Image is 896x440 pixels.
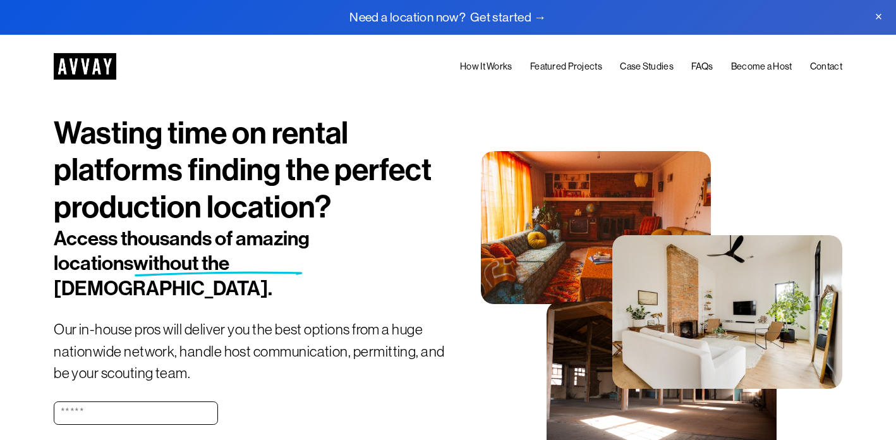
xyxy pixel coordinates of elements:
[620,59,674,75] a: Case Studies
[810,59,842,75] a: Contact
[54,319,448,384] p: Our in-house pros will deliver you the best options from a huge nationwide network, handle host c...
[54,115,448,226] h1: Wasting time on rental platforms finding the perfect production location?
[54,252,272,300] span: without the [DEMOGRAPHIC_DATA].
[530,59,602,75] a: Featured Projects
[460,59,512,75] a: How It Works
[54,226,382,302] h2: Access thousands of amazing locations
[691,59,713,75] a: FAQs
[731,59,792,75] a: Become a Host
[54,53,116,80] img: AVVAY - The First Nationwide Location Scouting Co.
